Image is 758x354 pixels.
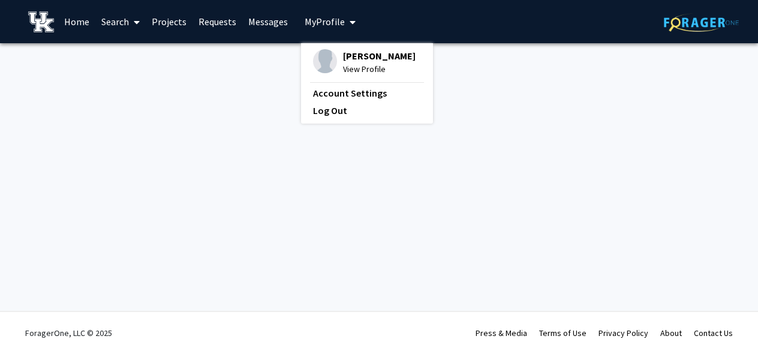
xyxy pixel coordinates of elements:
[343,49,416,62] span: [PERSON_NAME]
[9,300,51,345] iframe: Chat
[313,86,421,100] a: Account Settings
[664,13,739,32] img: ForagerOne Logo
[313,49,416,76] div: Profile Picture[PERSON_NAME]View Profile
[313,103,421,118] a: Log Out
[95,1,146,43] a: Search
[343,62,416,76] span: View Profile
[192,1,242,43] a: Requests
[146,1,192,43] a: Projects
[476,328,527,338] a: Press & Media
[305,16,345,28] span: My Profile
[28,11,54,32] img: University of Kentucky Logo
[660,328,682,338] a: About
[313,49,337,73] img: Profile Picture
[25,312,112,354] div: ForagerOne, LLC © 2025
[242,1,294,43] a: Messages
[694,328,733,338] a: Contact Us
[58,1,95,43] a: Home
[539,328,586,338] a: Terms of Use
[598,328,648,338] a: Privacy Policy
